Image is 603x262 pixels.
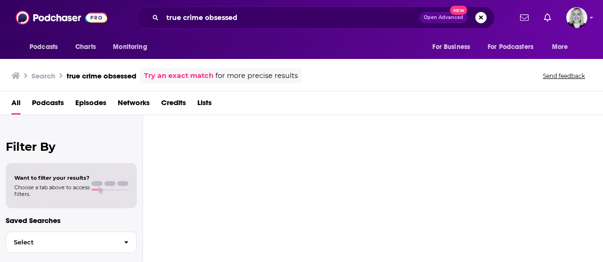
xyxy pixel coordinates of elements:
a: All [11,95,20,115]
h3: true crime obsessed [67,71,136,80]
button: Select [6,232,137,253]
span: Podcasts [30,40,58,54]
a: Show notifications dropdown [540,10,555,26]
p: Saved Searches [6,216,137,225]
input: Search podcasts, credits, & more... [163,10,419,25]
span: Select [6,239,116,245]
button: Send feedback [540,72,588,80]
button: open menu [481,38,547,56]
span: Choose a tab above to access filters. [14,184,90,197]
h2: Filter By [6,140,137,154]
button: open menu [545,38,580,56]
a: Lists [197,95,212,115]
a: Networks [118,95,150,115]
a: Episodes [75,95,106,115]
img: Podchaser - Follow, Share and Rate Podcasts [16,9,107,27]
span: More [552,40,568,54]
span: Charts [75,40,96,54]
a: Try an exact match [144,70,214,81]
span: New [450,6,467,15]
button: Open AdvancedNew [419,12,468,23]
a: Show notifications dropdown [516,10,532,26]
img: User Profile [566,7,587,28]
button: open menu [426,38,482,56]
span: for more precise results [215,70,298,81]
div: Search podcasts, credits, & more... [136,7,495,29]
a: Charts [69,38,102,56]
button: Show profile menu [566,7,587,28]
button: open menu [106,38,159,56]
span: Want to filter your results? [14,175,90,181]
a: Podcasts [32,95,64,115]
a: Credits [161,95,186,115]
span: Logged in as cmaur0218 [566,7,587,28]
span: For Business [432,40,470,54]
span: Open Advanced [424,15,463,20]
span: Monitoring [113,40,147,54]
h3: Search [31,71,55,80]
button: open menu [23,38,70,56]
span: For Podcasters [488,40,533,54]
